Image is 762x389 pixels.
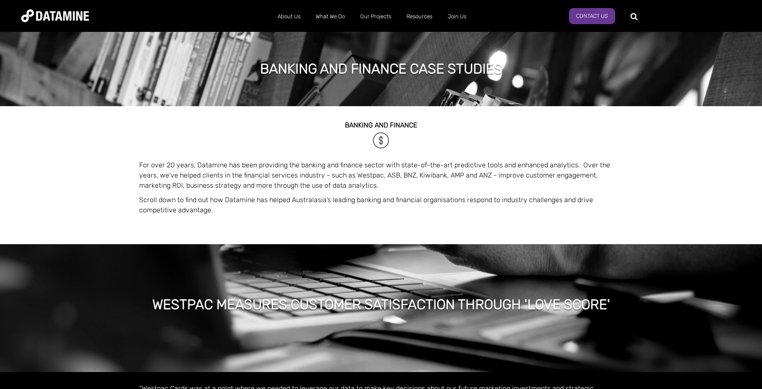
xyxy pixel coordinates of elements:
a: Our Projects [353,6,399,28]
h1: Banking and finance case studies [260,59,502,78]
a: What We Do [308,6,353,28]
a: About Us [270,6,308,28]
a: Join Us [440,6,474,28]
img: Banking & Financial-1 [372,131,391,150]
p: Scroll down to find out how Datamine has helped Australasia’s leading banking and financial organ... [139,195,623,215]
p: For over 20 years, Datamine has been providing the banking and finance sector with state-of-the-a... [139,160,623,191]
img: Datamine [21,9,89,22]
h2: BANKING and FINANCE [139,121,623,129]
h1: WESTPAC MEASURES CUSTOMER SATISFACTION THROUGH 'LOVE SCORE' [152,295,610,314]
a: Resources [399,6,440,28]
a: Contact Us [569,8,615,24]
